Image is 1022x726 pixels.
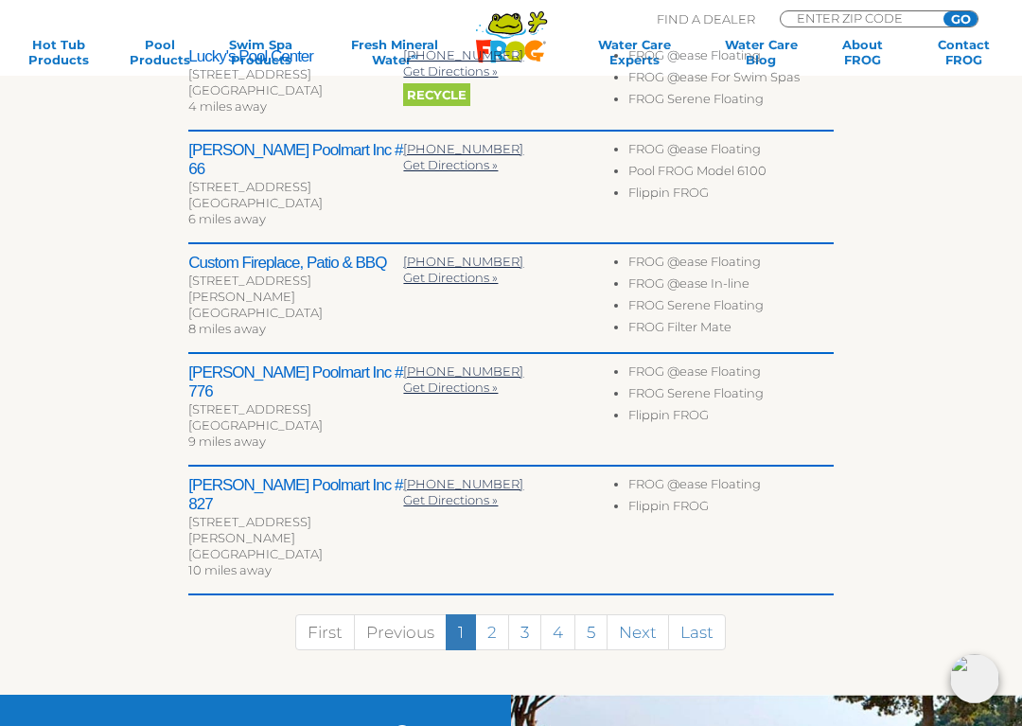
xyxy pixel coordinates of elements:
input: Zip Code Form [795,11,923,25]
li: FROG @ease Floating [628,363,834,385]
a: Hot TubProducts [19,37,97,67]
div: [GEOGRAPHIC_DATA] [188,305,403,321]
a: Next [607,614,669,650]
a: First [295,614,355,650]
div: [GEOGRAPHIC_DATA] [188,195,403,211]
div: [STREET_ADDRESS] [188,401,403,417]
div: [STREET_ADDRESS][PERSON_NAME] [188,273,403,305]
a: Fresh MineralWater∞ [323,37,467,67]
a: Get Directions » [403,492,498,507]
a: 1 [446,614,476,650]
li: Flippin FROG [628,407,834,429]
a: [PHONE_NUMBER] [403,47,523,62]
li: FROG @ease For Swim Spas [628,69,834,91]
a: [PHONE_NUMBER] [403,254,523,269]
a: [PHONE_NUMBER] [403,141,523,156]
li: FROG @ease In-line [628,275,834,297]
span: 4 miles away [188,98,267,114]
a: Water CareBlog [722,37,801,67]
a: Last [668,614,726,650]
a: 3 [508,614,541,650]
li: FROG @ease Floating [628,476,834,498]
li: Pool FROG Model 6100 [628,163,834,185]
h2: Lucky's Pool Center [188,47,403,66]
div: [GEOGRAPHIC_DATA] [188,546,403,562]
li: Flippin FROG [628,498,834,520]
a: Get Directions » [403,270,498,285]
div: [STREET_ADDRESS][PERSON_NAME] [188,514,403,546]
input: GO [943,11,978,27]
p: Find A Dealer [657,10,755,27]
div: [STREET_ADDRESS] [188,179,403,195]
a: 2 [475,614,509,650]
span: 6 miles away [188,211,266,226]
a: AboutFROG [823,37,902,67]
li: FROG @ease Floating [628,254,834,275]
a: Get Directions » [403,380,498,395]
a: Previous [354,614,447,650]
a: [PHONE_NUMBER] [403,476,523,491]
a: 5 [574,614,608,650]
li: FROG @ease Floating [628,141,834,163]
a: Water CareExperts [570,37,699,67]
li: FROG Serene Floating [628,385,834,407]
div: [STREET_ADDRESS] [188,66,403,82]
li: FROG @ease Floating [628,47,834,69]
li: FROG Filter Mate [628,319,834,341]
li: Flippin FROG [628,185,834,206]
img: openIcon [950,654,999,703]
span: Recycle [403,83,470,106]
a: Swim SpaProducts [221,37,300,67]
span: 10 miles away [188,562,272,577]
div: [GEOGRAPHIC_DATA] [188,82,403,98]
a: 4 [540,614,575,650]
li: FROG Serene Floating [628,297,834,319]
h2: [PERSON_NAME] Poolmart Inc # 66 [188,141,403,179]
a: ContactFROG [925,37,1003,67]
h2: Custom Fireplace, Patio & BBQ [188,254,403,273]
a: Get Directions » [403,157,498,172]
span: 8 miles away [188,321,266,336]
a: Get Directions » [403,63,498,79]
span: 9 miles away [188,434,266,449]
li: FROG Serene Floating [628,91,834,113]
h2: [PERSON_NAME] Poolmart Inc # 776 [188,363,403,401]
div: [GEOGRAPHIC_DATA] [188,417,403,434]
a: [PHONE_NUMBER] [403,363,523,379]
a: PoolProducts [120,37,199,67]
h2: [PERSON_NAME] Poolmart Inc # 827 [188,476,403,514]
